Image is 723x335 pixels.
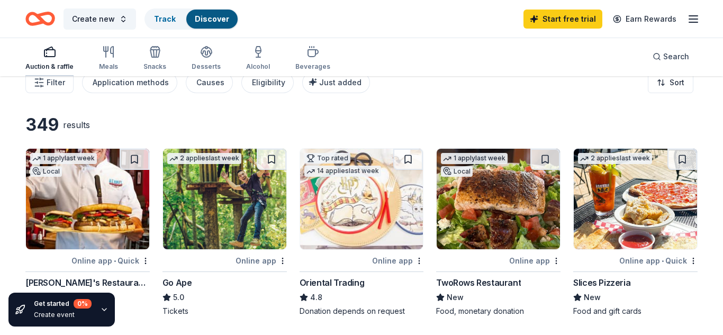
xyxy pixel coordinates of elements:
[99,41,118,76] button: Meals
[300,306,424,316] div: Donation depends on request
[436,276,521,289] div: TwoRows Restaurant
[447,291,464,304] span: New
[574,149,697,249] img: Image for Slices Pizzeria
[72,13,115,25] span: Create new
[241,72,294,93] button: Eligibility
[236,254,287,267] div: Online app
[300,148,424,316] a: Image for Oriental TradingTop rated14 applieslast weekOnline appOriental Trading4.8Donation depen...
[192,41,221,76] button: Desserts
[196,76,224,89] div: Causes
[25,41,74,76] button: Auction & raffle
[644,46,698,67] button: Search
[162,276,192,289] div: Go Ape
[607,10,683,29] a: Earn Rewards
[63,119,90,131] div: results
[64,8,136,30] button: Create new
[573,148,698,316] a: Image for Slices Pizzeria2 applieslast weekOnline app•QuickSlices PizzeriaNewFood and gift cards
[302,72,370,93] button: Just added
[584,291,601,304] span: New
[441,153,508,164] div: 1 apply last week
[30,153,97,164] div: 1 apply last week
[304,153,350,164] div: Top rated
[319,78,361,87] span: Just added
[71,254,150,267] div: Online app Quick
[25,72,74,93] button: Filter
[25,114,59,135] div: 349
[143,41,166,76] button: Snacks
[509,254,561,267] div: Online app
[99,62,118,71] div: Meals
[167,153,241,164] div: 2 applies last week
[663,50,689,63] span: Search
[25,276,150,289] div: [PERSON_NAME]'s Restaurant Group
[578,153,652,164] div: 2 applies last week
[437,149,560,249] img: Image for TwoRows Restaurant
[662,257,664,265] span: •
[252,76,285,89] div: Eligibility
[619,254,698,267] div: Online app Quick
[300,276,365,289] div: Oriental Trading
[30,166,62,177] div: Local
[163,149,286,249] img: Image for Go Ape
[25,6,55,31] a: Home
[114,257,116,265] span: •
[162,148,287,316] a: Image for Go Ape2 applieslast weekOnline appGo Ape5.0Tickets
[144,8,239,30] button: TrackDiscover
[34,311,92,319] div: Create event
[300,149,423,249] img: Image for Oriental Trading
[34,299,92,309] div: Get started
[573,306,698,316] div: Food and gift cards
[25,62,74,71] div: Auction & raffle
[154,14,176,23] a: Track
[82,72,177,93] button: Application methods
[195,14,229,23] a: Discover
[310,291,322,304] span: 4.8
[670,76,684,89] span: Sort
[162,306,287,316] div: Tickets
[295,62,330,71] div: Beverages
[436,148,561,316] a: Image for TwoRows Restaurant1 applylast weekLocalOnline appTwoRows RestaurantNewFood, monetary do...
[648,72,693,93] button: Sort
[186,72,233,93] button: Causes
[573,276,630,289] div: Slices Pizzeria
[441,166,473,177] div: Local
[74,299,92,309] div: 0 %
[295,41,330,76] button: Beverages
[192,62,221,71] div: Desserts
[436,306,561,316] div: Food, monetary donation
[26,149,149,249] img: Image for Kenny's Restaurant Group
[93,76,169,89] div: Application methods
[304,166,381,177] div: 14 applies last week
[246,62,270,71] div: Alcohol
[246,41,270,76] button: Alcohol
[25,148,150,316] a: Image for Kenny's Restaurant Group1 applylast weekLocalOnline app•Quick[PERSON_NAME]'s Restaurant...
[143,62,166,71] div: Snacks
[47,76,65,89] span: Filter
[372,254,423,267] div: Online app
[523,10,602,29] a: Start free trial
